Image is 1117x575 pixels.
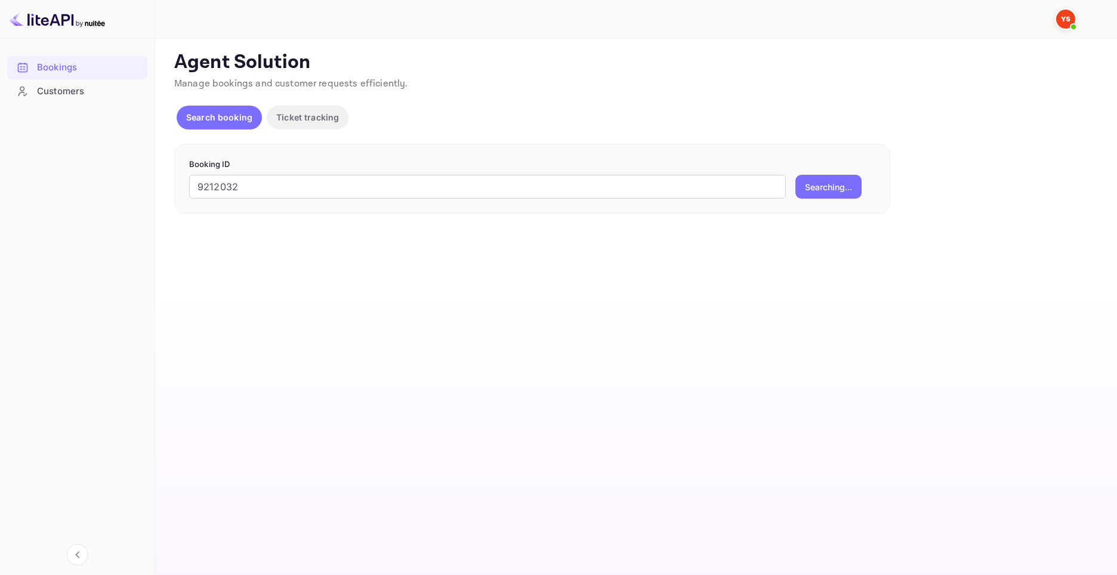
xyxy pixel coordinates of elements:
p: Booking ID [189,159,875,171]
p: Ticket tracking [276,111,339,123]
div: Bookings [7,56,147,79]
a: Bookings [7,56,147,78]
button: Collapse navigation [67,544,88,565]
input: Enter Booking ID (e.g., 63782194) [189,175,786,199]
button: Searching... [795,175,862,199]
div: Customers [37,85,141,98]
img: LiteAPI logo [10,10,105,29]
p: Search booking [186,111,252,123]
div: Customers [7,80,147,103]
img: Yandex Support [1056,10,1075,29]
div: Bookings [37,61,141,75]
p: Agent Solution [174,51,1096,75]
a: Customers [7,80,147,102]
span: Manage bookings and customer requests efficiently. [174,78,408,90]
